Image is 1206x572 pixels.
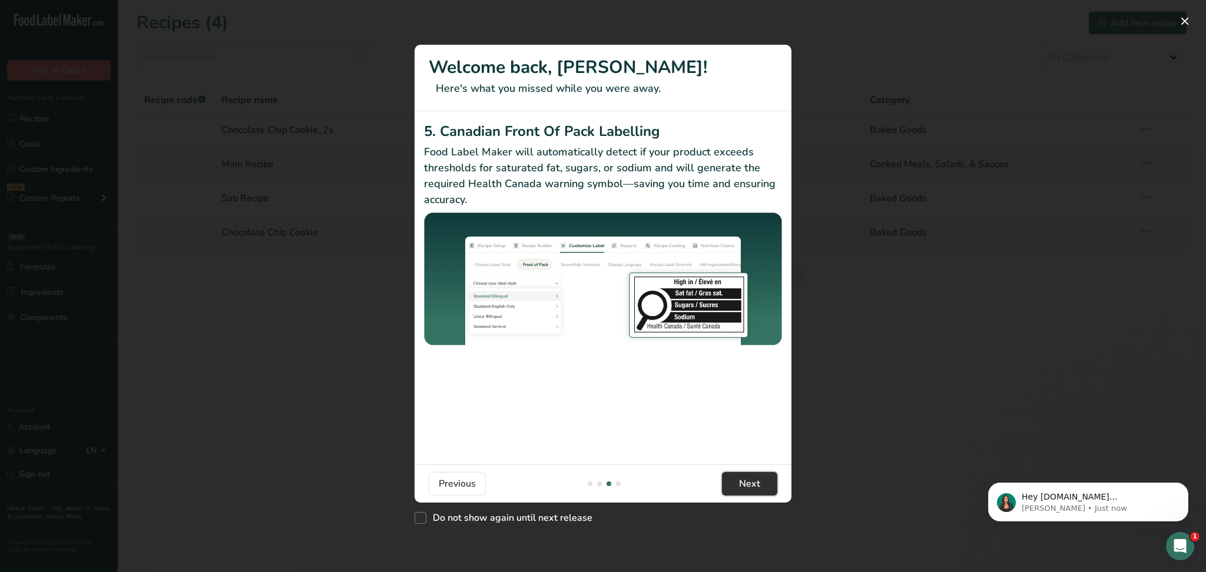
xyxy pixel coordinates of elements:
[1166,532,1194,560] iframe: Intercom live chat
[429,472,486,495] button: Previous
[439,477,476,491] span: Previous
[429,81,777,97] p: Here's what you missed while you were away.
[970,458,1206,540] iframe: Intercom notifications message
[429,54,777,81] h1: Welcome back, [PERSON_NAME]!
[424,144,782,208] p: Food Label Maker will automatically detect if your product exceeds thresholds for saturated fat, ...
[426,512,592,524] span: Do not show again until next release
[722,472,777,495] button: Next
[424,121,782,142] h2: 5. Canadian Front Of Pack Labelling
[739,477,760,491] span: Next
[1190,532,1200,541] span: 1
[424,212,782,347] img: Canadian Front Of Pack Labelling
